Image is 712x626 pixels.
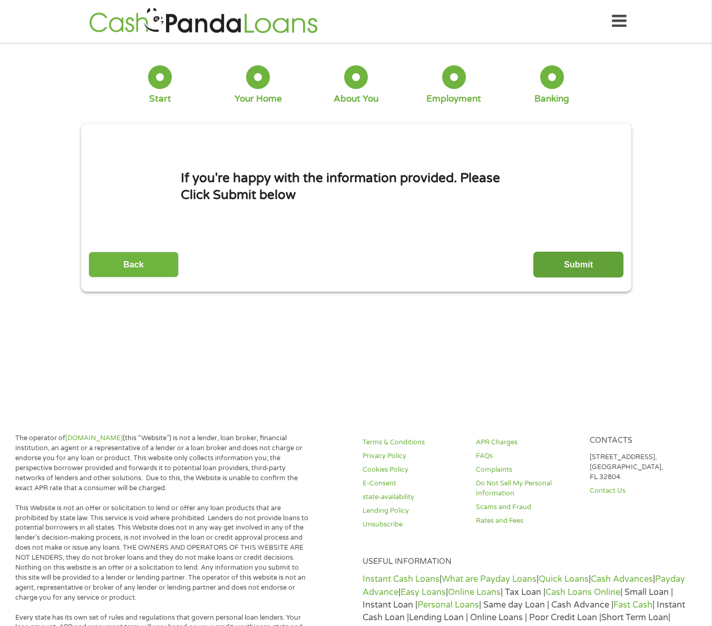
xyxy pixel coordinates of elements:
div: About You [334,93,378,105]
div: Banking [534,93,569,105]
a: Terms & Conditions [363,438,463,448]
a: FAQs [476,451,577,461]
input: Submit [533,252,623,277]
p: This Website is not an offer or solicitation to lend or offer any loan products that are prohibit... [15,503,309,603]
a: Easy Loans [401,587,446,598]
a: What are Payday Loans [442,574,537,584]
a: Quick Loans [539,574,589,584]
a: Payday Advance [363,574,685,597]
a: Instant Cash Loans [363,574,440,584]
a: state-availability [363,492,463,502]
div: Your Home [235,93,282,105]
div: Start [149,93,171,105]
a: APR Charges [476,438,577,448]
h4: Contacts [590,436,690,446]
h4: Useful Information [363,557,690,567]
a: [DOMAIN_NAME] [65,434,123,442]
a: Contact Us [590,486,690,496]
a: E-Consent [363,479,463,489]
a: Personal Loans [417,600,479,610]
a: Complaints [476,465,577,475]
a: Lending Policy [363,506,463,516]
h1: If you're happy with the information provided. Please Click Submit below [181,170,532,203]
a: Fast Cash [613,600,652,610]
a: Cash Loans Online [545,587,620,598]
div: Employment [426,93,481,105]
a: Do Not Sell My Personal Information [476,479,577,499]
p: [STREET_ADDRESS], [GEOGRAPHIC_DATA], FL 32804. [590,452,690,482]
a: Online Loans [448,587,501,598]
a: Rates and Fees [476,516,577,526]
a: Unsubscribe [363,520,463,530]
input: Back [89,252,179,277]
a: Scams and Fraud [476,502,577,512]
img: GetLoanNow Logo [86,6,321,36]
a: Cash Advances [591,574,653,584]
p: The operator of (this “Website”) is not a lender, loan broker, financial institution, an agent or... [15,433,309,493]
a: Cookies Policy [363,465,463,475]
a: Privacy Policy [363,451,463,461]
